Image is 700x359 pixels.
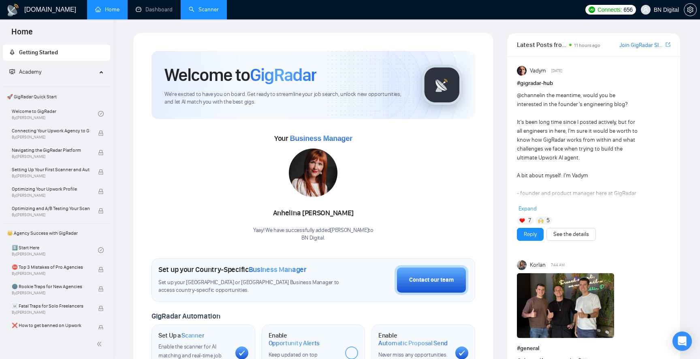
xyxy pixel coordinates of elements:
button: Reply [517,228,544,241]
button: See the details [546,228,596,241]
span: 7 [528,217,531,225]
div: Contact our team [409,276,454,285]
a: export [666,41,670,49]
span: Connecting Your Upwork Agency to GigRadar [12,127,90,135]
span: Automatic Proposal Send [378,339,448,347]
span: 7:44 AM [551,261,565,269]
span: By [PERSON_NAME] [12,193,90,198]
img: ❤️ [519,218,525,223]
span: Your [274,134,352,143]
h1: Set up your Country-Specific [158,265,307,274]
span: Optimizing Your Upwork Profile [12,185,90,193]
div: Anhelina [PERSON_NAME] [253,206,373,220]
span: 👑 Agency Success with GigRadar [4,225,109,241]
span: Latest Posts from the GigRadar Community [517,40,567,50]
div: Open Intercom Messenger [672,331,692,351]
span: @channel [517,92,541,99]
span: Opportunity Alerts [269,339,320,347]
span: Never miss any opportunities. [378,351,447,358]
span: By [PERSON_NAME] [12,154,90,159]
span: 11 hours ago [574,42,600,48]
span: By [PERSON_NAME] [12,135,90,140]
h1: Enable [269,331,339,347]
span: ☠️ Fatal Traps for Solo Freelancers [12,302,90,310]
img: Vadym [517,66,527,76]
img: gigradar-logo.png [422,65,462,105]
span: Setting Up Your First Scanner and Auto-Bidder [12,166,90,174]
img: F09K6TKUH8F-1760013141754.jpg [517,273,614,338]
h1: Set Up a [158,331,204,340]
span: Scanner [181,331,204,340]
span: 🚀 GigRadar Quick Start [4,89,109,105]
div: Yaay! We have successfully added [PERSON_NAME] to [253,227,373,242]
span: Vadym [530,66,546,75]
span: lock [98,306,104,311]
span: ⛔ Top 3 Mistakes of Pro Agencies [12,263,90,271]
li: Getting Started [3,45,110,61]
a: searchScanner [189,6,219,13]
a: See the details [553,230,589,239]
a: Join GigRadar Slack Community [619,41,664,50]
p: BN Digital . [253,234,373,242]
a: 1️⃣ Start HereBy[PERSON_NAME] [12,241,98,259]
span: We're excited to have you on board. Get ready to streamline your job search, unlock new opportuni... [164,91,409,106]
span: By [PERSON_NAME] [12,291,90,295]
span: setting [684,6,696,13]
span: export [666,41,670,48]
span: lock [98,267,104,272]
div: in the meantime, would you be interested in the founder’s engineering blog? It’s been long time s... [517,91,640,331]
span: Optimizing and A/B Testing Your Scanner for Better Results [12,204,90,212]
span: lock [98,325,104,331]
span: fund-projection-screen [9,69,15,74]
img: logo [6,4,19,17]
img: upwork-logo.png [589,6,595,13]
span: By [PERSON_NAME] [12,174,90,178]
span: Academy [9,68,41,75]
img: Korlan [517,260,527,270]
span: By [PERSON_NAME] [12,271,90,276]
span: rocket [9,49,15,55]
span: lock [98,130,104,136]
span: 5 [546,217,550,225]
span: [DATE] [551,67,562,74]
a: dashboardDashboard [136,6,173,13]
span: GigRadar Automation [152,312,220,321]
span: user [643,7,649,13]
span: Connects: [598,5,622,14]
span: Set up your [GEOGRAPHIC_DATA] or [GEOGRAPHIC_DATA] Business Manager to access country-specific op... [158,279,344,294]
a: Welcome to GigRadarBy[PERSON_NAME] [12,105,98,123]
img: 1686179978208-144.jpg [289,149,337,197]
span: GigRadar [250,64,316,86]
span: check-circle [98,247,104,253]
span: lock [98,189,104,194]
a: setting [684,6,697,13]
span: By [PERSON_NAME] [12,212,90,217]
h1: # gigradar-hub [517,79,670,88]
button: setting [684,3,697,16]
span: Business Manager [249,265,307,274]
h1: # general [517,344,670,353]
span: Navigating the GigRadar Platform [12,146,90,154]
span: 🌚 Rookie Traps for New Agencies [12,283,90,291]
span: lock [98,286,104,292]
span: double-left [96,340,105,348]
span: lock [98,169,104,175]
span: check-circle [98,111,104,117]
span: Getting Started [19,49,58,56]
span: Expand [519,205,537,212]
span: lock [98,150,104,155]
span: Academy [19,68,41,75]
a: Reply [524,230,537,239]
img: 🙌 [538,218,544,223]
span: Home [5,26,39,43]
span: By [PERSON_NAME] [12,310,90,315]
span: ❌ How to get banned on Upwork [12,321,90,329]
span: lock [98,208,104,214]
span: Business Manager [290,134,352,142]
a: homeHome [95,6,120,13]
span: Korlan [530,261,546,270]
span: 656 [623,5,632,14]
button: Contact our team [395,265,468,295]
h1: Enable [378,331,449,347]
h1: Welcome to [164,64,316,86]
